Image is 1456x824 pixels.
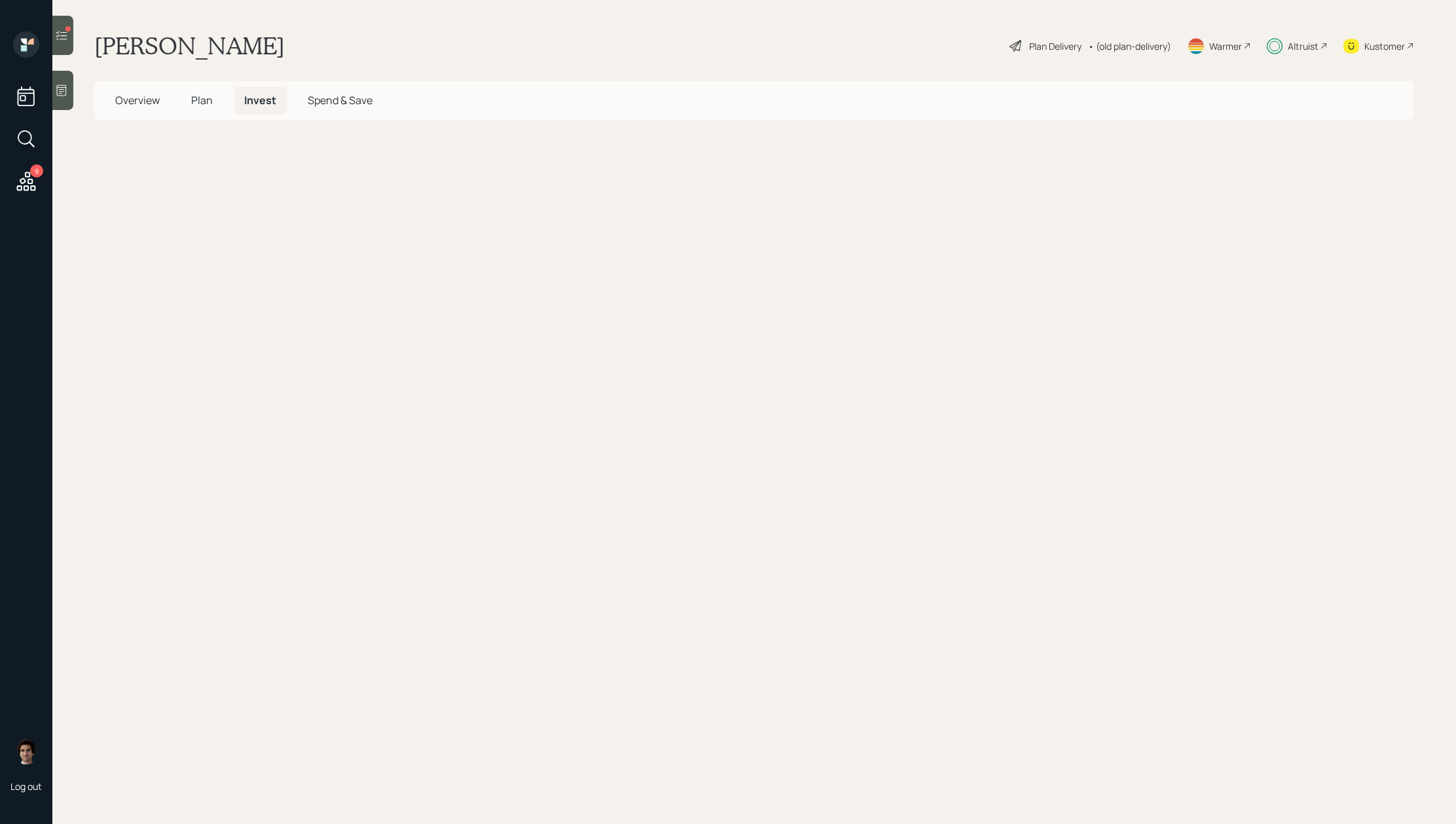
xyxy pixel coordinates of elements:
span: Invest [244,93,276,107]
div: Log out [10,780,42,793]
h1: [PERSON_NAME] [94,31,285,60]
span: Plan [191,93,213,107]
div: Kustomer [1364,39,1405,53]
div: 9 [30,164,43,178]
img: harrison-schaefer-headshot-2.png [13,738,39,764]
div: Altruist [1288,39,1319,53]
div: Plan Delivery [1029,39,1082,53]
div: • (old plan-delivery) [1088,39,1171,53]
div: Warmer [1209,39,1242,53]
span: Spend & Save [308,93,373,107]
span: Overview [115,93,160,107]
